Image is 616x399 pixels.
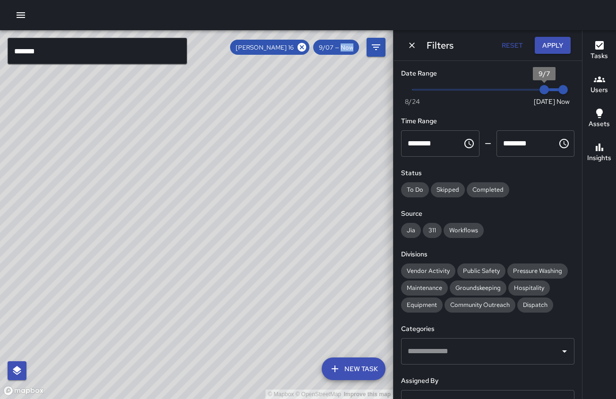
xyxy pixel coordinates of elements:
h6: Status [401,168,574,178]
div: Community Outreach [445,297,515,313]
h6: Tasks [590,51,608,61]
div: To Do [401,182,429,197]
span: Jia [401,226,421,234]
div: Dispatch [517,297,553,313]
h6: Date Range [401,68,574,79]
div: Jia [401,223,421,238]
button: Choose time, selected time is 12:00 AM [460,134,479,153]
button: Insights [582,136,616,170]
div: [PERSON_NAME] 16 [230,40,309,55]
span: Groundskeeping [450,284,506,292]
button: Dismiss [405,38,419,52]
span: Vendor Activity [401,267,455,275]
h6: Assigned By [401,376,574,386]
div: Workflows [444,223,484,238]
h6: Categories [401,324,574,334]
div: Equipment [401,297,443,313]
span: Workflows [444,226,484,234]
span: Maintenance [401,284,448,292]
button: Open [558,345,571,358]
h6: Insights [587,153,611,163]
span: Community Outreach [445,301,515,309]
span: Now [556,97,570,106]
h6: Assets [589,119,610,129]
span: Skipped [431,186,465,194]
span: Dispatch [517,301,553,309]
button: Apply [535,37,571,54]
span: Public Safety [457,267,505,275]
span: Completed [467,186,509,194]
span: 9/07 — Now [313,43,359,51]
div: Maintenance [401,280,448,296]
button: Tasks [582,34,616,68]
span: 9/7 [539,69,550,78]
div: Groundskeeping [450,280,506,296]
div: 311 [423,223,442,238]
div: Hospitality [508,280,550,296]
h6: Source [401,209,574,219]
div: Skipped [431,182,465,197]
div: Public Safety [457,263,505,279]
span: Hospitality [508,284,550,292]
button: Reset [497,37,527,54]
div: Vendor Activity [401,263,455,279]
div: Pressure Washing [507,263,568,279]
span: 311 [423,226,442,234]
button: Assets [582,102,616,136]
h6: Divisions [401,249,574,260]
span: [DATE] [534,97,555,106]
div: Completed [467,182,509,197]
h6: Users [590,85,608,95]
button: Choose time, selected time is 11:59 PM [555,134,573,153]
span: To Do [401,186,429,194]
button: Users [582,68,616,102]
span: Equipment [401,301,443,309]
button: Filters [367,38,385,57]
h6: Filters [427,38,453,53]
h6: Time Range [401,116,574,127]
span: 8/24 [405,97,420,106]
button: New Task [322,357,385,380]
span: [PERSON_NAME] 16 [230,43,299,51]
span: Pressure Washing [507,267,568,275]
